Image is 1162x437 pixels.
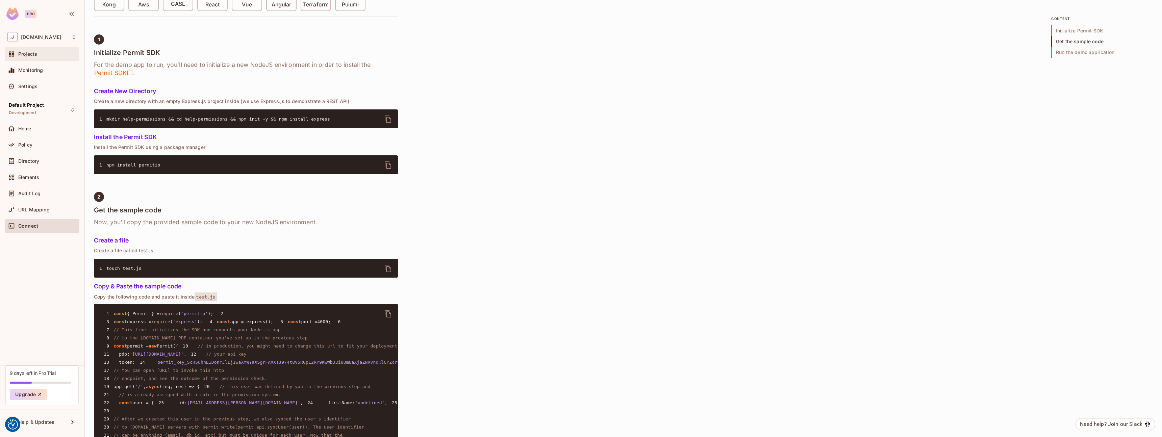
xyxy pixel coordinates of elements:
[10,389,47,400] button: Upgrade
[138,1,149,8] p: Aws
[132,360,135,365] span: :
[18,84,37,89] span: Settings
[303,1,329,8] p: Terraform
[99,327,113,333] span: 7
[94,248,398,253] p: Create a file called test.js
[149,343,157,349] span: new
[355,400,385,405] span: 'undefined'
[94,49,398,57] h4: Initialize Permit SDK
[178,311,181,316] span: (
[205,1,220,8] p: React
[217,319,230,324] span: const
[203,318,217,325] span: 4
[113,311,127,316] span: const
[387,400,402,406] span: 25
[18,419,54,425] span: Help & Updates
[113,425,364,430] span: // to [DOMAIN_NAME] servers with permit.write(permit.api.syncUser(user)). The user identifier
[146,384,159,389] span: async
[181,311,208,316] span: 'permitio'
[113,319,127,324] span: const
[157,343,178,349] span: Permit({
[99,375,113,382] span: 18
[8,419,18,430] button: Consent Preferences
[213,310,227,317] span: 2
[197,319,203,324] span: );
[155,360,422,365] span: 'permit_key_ScHSuhnLIDonYJlLjIwaXmWYaXSgrFAXXTJ974t8V5RGpL2RP9KwWbJ3iuQmQaXjaZNRvnqKlCPZcr9y3Lhlx4'
[1080,420,1142,428] div: Need help? Join our Slack
[187,400,300,405] span: [EMAIL_ADDRESS][PERSON_NAME][DOMAIN_NAME]'
[9,110,36,115] span: Development
[106,266,142,271] span: touch test.js
[1051,16,1153,21] p: content
[328,400,352,405] span: firstName
[301,319,317,324] span: port =
[135,359,149,366] span: 14
[94,294,398,300] p: Copy the following code and paste it inside
[113,384,135,389] span: app.get(
[99,116,106,123] span: 1
[352,400,355,405] span: :
[99,343,113,350] span: 9
[18,126,31,131] span: Home
[179,400,184,405] span: id
[206,352,247,357] span: // your api key
[380,306,396,322] button: delete
[9,102,44,108] span: Default Project
[380,111,396,127] button: delete
[173,319,197,324] span: 'express'
[99,310,113,317] span: 1
[7,32,18,42] span: J
[151,319,170,324] span: require
[154,400,168,406] span: 23
[18,68,43,73] span: Monitoring
[106,117,330,122] span: mkdir help-permissions && cd help-permissions && npm init -y && npm install express
[273,318,287,325] span: 5
[113,368,224,373] span: // You can open [URL] to invoke this http
[184,352,186,357] span: ,
[99,416,113,422] span: 29
[1051,25,1153,36] span: Initialize Permit SDK
[1051,47,1153,58] span: Run the demo application
[94,88,398,95] h5: Create New Directory
[127,343,149,349] span: permit =
[130,352,184,357] span: '[URL][DOMAIN_NAME]'
[143,384,146,389] span: ,
[331,318,345,325] span: 6
[195,292,217,301] span: test.js
[18,223,38,229] span: Connect
[170,319,173,324] span: (
[135,384,143,389] span: '/'
[21,34,61,40] span: Workspace: journey.travel
[18,158,39,164] span: Directory
[342,1,359,8] p: Pulumi
[380,260,396,277] button: delete
[18,142,32,148] span: Policy
[94,61,398,77] h6: For the demo app to run, you’ll need to initialize a new NodeJS environment in order to install t...
[98,37,100,42] span: 1
[94,99,398,104] p: Create a new directory with an empty Express.js project inside (we use Express.js to demonstrate ...
[102,1,116,8] p: Kong
[99,265,106,272] span: 1
[99,383,113,390] span: 19
[6,7,19,20] img: SReyMgAAAABJRU5ErkJggg==
[178,343,193,350] span: 10
[113,376,267,381] span: // endpoint, and see the outcome of the permission check.
[25,10,36,18] div: Pro
[18,175,39,180] span: Elements
[18,191,41,196] span: Audit Log
[230,319,274,324] span: app = express();
[94,206,398,214] h4: Get the sample code
[380,157,396,173] button: delete
[113,416,351,421] span: // After we created this user in the previous step, we also synced the user's identifier
[99,359,113,366] span: 13
[97,194,100,200] span: 2
[94,237,398,244] h5: Create a file
[132,400,154,405] span: user = {
[99,424,113,431] span: 30
[186,351,201,358] span: 12
[317,319,328,324] span: 4000
[127,319,151,324] span: express =
[220,384,371,389] span: // This user was defined by you in the previous step and
[328,319,331,324] span: ;
[10,370,56,376] div: 9 days left in Pro Trial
